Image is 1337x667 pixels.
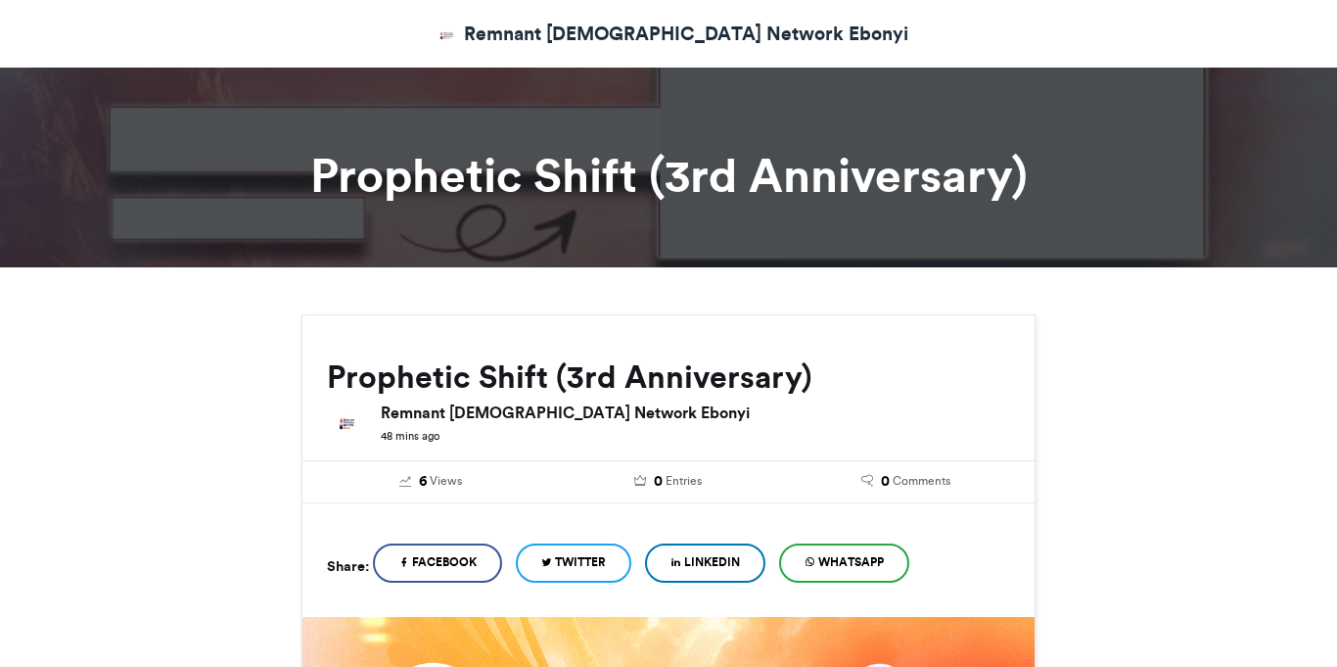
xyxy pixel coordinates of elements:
[419,471,427,493] span: 6
[802,471,1010,493] a: 0 Comments
[893,472,950,490] span: Comments
[327,471,535,493] a: 6 Views
[327,405,366,444] img: Remnant Christian Network Ebonyi
[881,471,890,493] span: 0
[412,553,477,571] span: Facebook
[565,471,773,493] a: 0 Entries
[373,544,502,583] a: Facebook
[327,359,1010,395] h2: Prophetic Shift (3rd Anniversary)
[125,152,1212,199] h1: Prophetic Shift (3rd Anniversary)
[555,553,606,571] span: Twitter
[381,405,1010,420] h6: Remnant [DEMOGRAPHIC_DATA] Network Ebonyi
[818,553,884,571] span: WhatsApp
[645,544,765,583] a: LinkedIn
[381,429,439,443] small: 48 mins ago
[429,24,463,48] img: Remnant Christian Network Ebonyi
[654,471,663,493] span: 0
[516,544,631,583] a: Twitter
[779,544,909,583] a: WhatsApp
[666,472,702,490] span: Entries
[430,472,462,490] span: Views
[327,553,369,579] h5: Share:
[684,553,740,571] span: LinkedIn
[429,20,907,48] a: Remnant [DEMOGRAPHIC_DATA] Network Ebonyi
